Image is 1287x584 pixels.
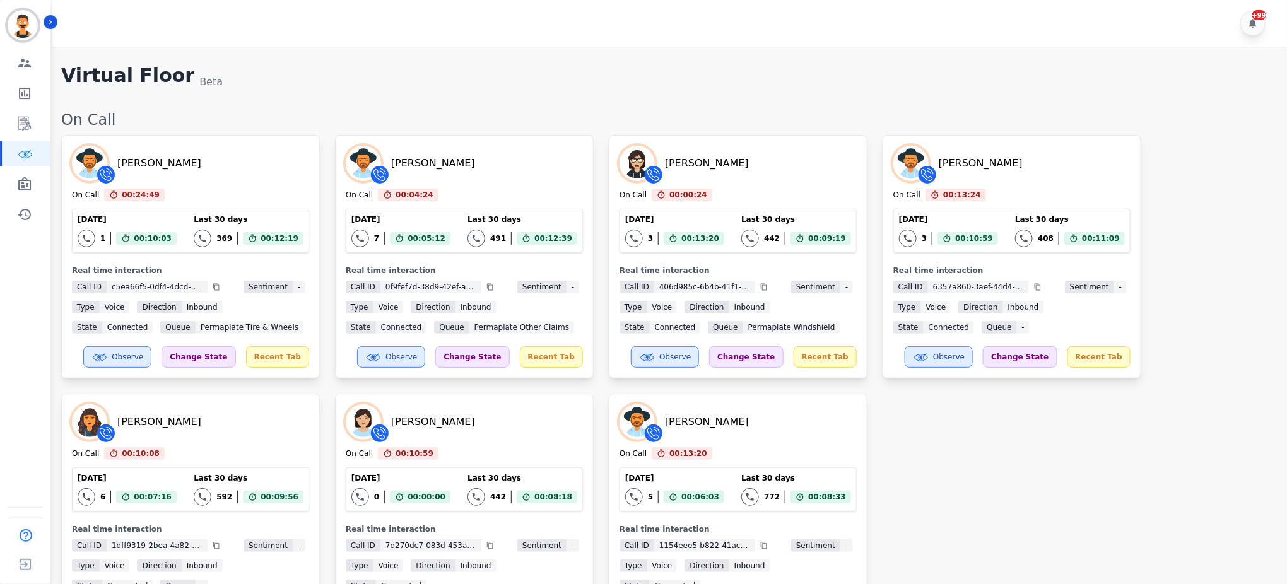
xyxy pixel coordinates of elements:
img: Avatar [72,146,107,181]
span: Sentiment [244,281,293,293]
span: 00:09:56 [261,491,298,503]
span: - [840,539,853,552]
span: voice [373,559,404,572]
div: [PERSON_NAME] [939,156,1023,171]
span: Sentiment [517,281,567,293]
span: State [346,321,376,334]
span: voice [373,301,404,313]
span: inbound [1003,301,1044,313]
div: Recent Tab [520,346,583,368]
span: 1dff9319-2bea-4a82-919d-c3c6a44c7c93 [107,539,208,552]
span: - [567,539,579,552]
div: 491 [490,233,506,243]
div: Last 30 days [741,214,851,225]
span: - [293,539,305,552]
div: Change State [435,346,509,368]
span: connected [376,321,427,334]
div: Last 30 days [194,214,303,225]
span: Sentiment [244,539,293,552]
div: Change State [162,346,235,368]
span: Observe [933,352,965,362]
div: 442 [490,492,506,502]
span: Sentiment [1065,281,1114,293]
span: 00:10:59 [955,232,993,245]
span: 00:13:20 [669,447,707,460]
span: Call ID [893,281,928,293]
div: Real time interaction [620,524,857,534]
span: 00:08:33 [808,491,846,503]
div: 5 [648,492,653,502]
span: Type [620,559,647,572]
div: [DATE] [78,214,177,225]
span: State [72,321,102,334]
span: 00:12:39 [534,232,572,245]
div: [DATE] [625,214,724,225]
div: [PERSON_NAME] [391,414,475,429]
img: Avatar [346,146,381,181]
div: [DATE] [899,214,998,225]
button: Observe [357,346,425,368]
div: +99 [1252,10,1266,20]
div: Change State [709,346,783,368]
div: Real time interaction [346,266,583,276]
span: c5ea66f5-0df4-4dcd-ae8d-ece939ce23a5 [107,281,208,293]
div: On Call [72,448,99,460]
span: Call ID [346,539,380,552]
span: inbound [182,559,223,572]
div: [DATE] [625,473,724,483]
span: Direction [411,559,455,572]
div: 408 [1038,233,1054,243]
img: Avatar [620,146,655,181]
div: [PERSON_NAME] [665,414,749,429]
span: voice [647,559,678,572]
div: Beta [199,74,223,90]
span: 00:13:24 [943,189,981,201]
span: 406d985c-6b4b-41f1-b939-c4ba285319c4 [654,281,755,293]
span: - [1114,281,1127,293]
div: 7 [374,233,379,243]
span: - [567,281,579,293]
img: Avatar [893,146,929,181]
span: Direction [411,301,455,313]
span: Sentiment [791,281,840,293]
button: Observe [905,346,973,368]
span: Queue [708,321,743,334]
span: 0f9fef7d-38d9-42ef-a803-a8638bd7248b [380,281,481,293]
div: On Call [346,190,373,201]
div: On Call [620,190,647,201]
div: On Call [893,190,920,201]
div: 369 [216,233,232,243]
span: Observe [659,352,691,362]
div: Last 30 days [741,473,851,483]
span: Sentiment [791,539,840,552]
img: Avatar [620,404,655,440]
span: State [620,321,650,334]
div: Recent Tab [246,346,309,368]
span: inbound [455,559,497,572]
span: Type [346,301,373,313]
span: Type [72,301,100,313]
div: On Call [346,448,373,460]
img: Bordered avatar [8,10,38,40]
div: Last 30 days [194,473,303,483]
div: [PERSON_NAME] [117,156,201,171]
span: 00:24:49 [122,189,160,201]
span: Sentiment [517,539,567,552]
div: 1 [100,233,105,243]
span: 00:00:24 [669,189,707,201]
div: On Call [620,448,647,460]
div: [PERSON_NAME] [391,156,475,171]
span: Observe [112,352,143,362]
div: Real time interaction [72,524,309,534]
span: 00:10:59 [396,447,433,460]
span: voice [100,301,130,313]
div: Recent Tab [1067,346,1131,368]
span: - [1017,321,1030,334]
span: 1154eee5-b822-41ac-b854-06cd2385f18d [654,539,755,552]
span: inbound [182,301,223,313]
span: Permaplate Tire & Wheels [196,321,303,334]
span: - [293,281,305,293]
div: [DATE] [351,214,450,225]
div: [PERSON_NAME] [665,156,749,171]
span: 00:11:09 [1082,232,1120,245]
